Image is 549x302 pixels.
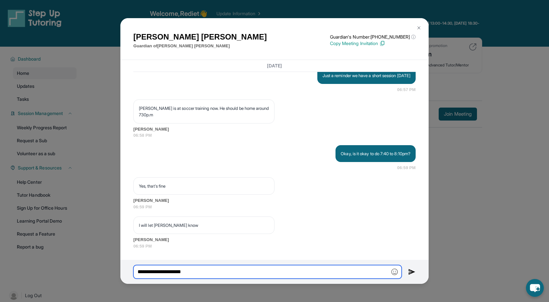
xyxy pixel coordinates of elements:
[323,72,410,79] p: Just a reminder we have a short session [DATE]
[133,243,416,250] span: 06:59 PM
[411,34,416,40] span: ⓘ
[139,105,269,118] p: [PERSON_NAME] is at soccer training now. He should be home around 730p.m
[391,269,398,275] img: Emoji
[133,31,267,43] h1: [PERSON_NAME] [PERSON_NAME]
[416,25,421,30] img: Close Icon
[341,150,410,157] p: Okay, is it okay to do 7:40 to 8:10pm?
[139,222,269,228] p: I will let [PERSON_NAME] know
[330,40,416,47] p: Copy Meeting Invitation
[133,197,416,204] span: [PERSON_NAME]
[379,41,385,46] img: Copy Icon
[397,87,416,93] span: 06:57 PM
[133,132,416,139] span: 06:58 PM
[526,279,544,297] button: chat-button
[133,204,416,210] span: 06:59 PM
[133,43,267,49] p: Guardian of [PERSON_NAME] [PERSON_NAME]
[133,126,416,133] span: [PERSON_NAME]
[139,183,269,189] p: Yes, that's fine
[133,63,416,69] h3: [DATE]
[133,237,416,243] span: [PERSON_NAME]
[330,34,416,40] p: Guardian's Number: [PHONE_NUMBER]
[397,165,416,171] span: 06:59 PM
[408,268,416,276] img: Send icon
